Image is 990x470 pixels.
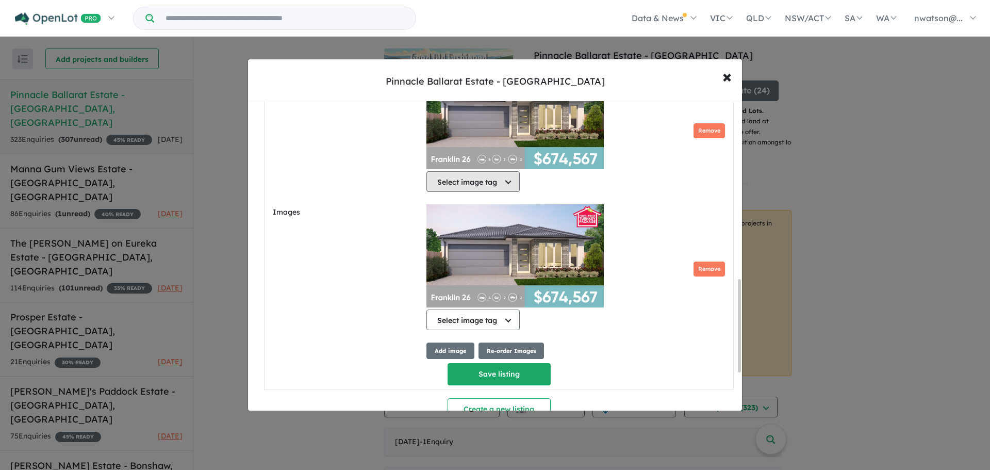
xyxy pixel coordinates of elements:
button: Select image tag [426,171,520,192]
button: Select image tag [426,310,520,330]
label: Images [273,206,422,219]
button: Remove [694,262,725,277]
button: Create a new listing [448,398,551,420]
button: Remove [694,123,725,138]
input: Try estate name, suburb, builder or developer [156,7,414,29]
div: Pinnacle Ballarat Estate - [GEOGRAPHIC_DATA] [386,75,605,88]
img: Openlot PRO Logo White [15,12,101,25]
button: Save listing [448,363,551,385]
span: nwatson@... [914,13,963,23]
img: 9k= [426,66,604,169]
span: × [722,65,732,87]
button: Re-order Images [478,343,544,360]
button: Add image [426,343,474,360]
img: 9k= [426,204,604,307]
